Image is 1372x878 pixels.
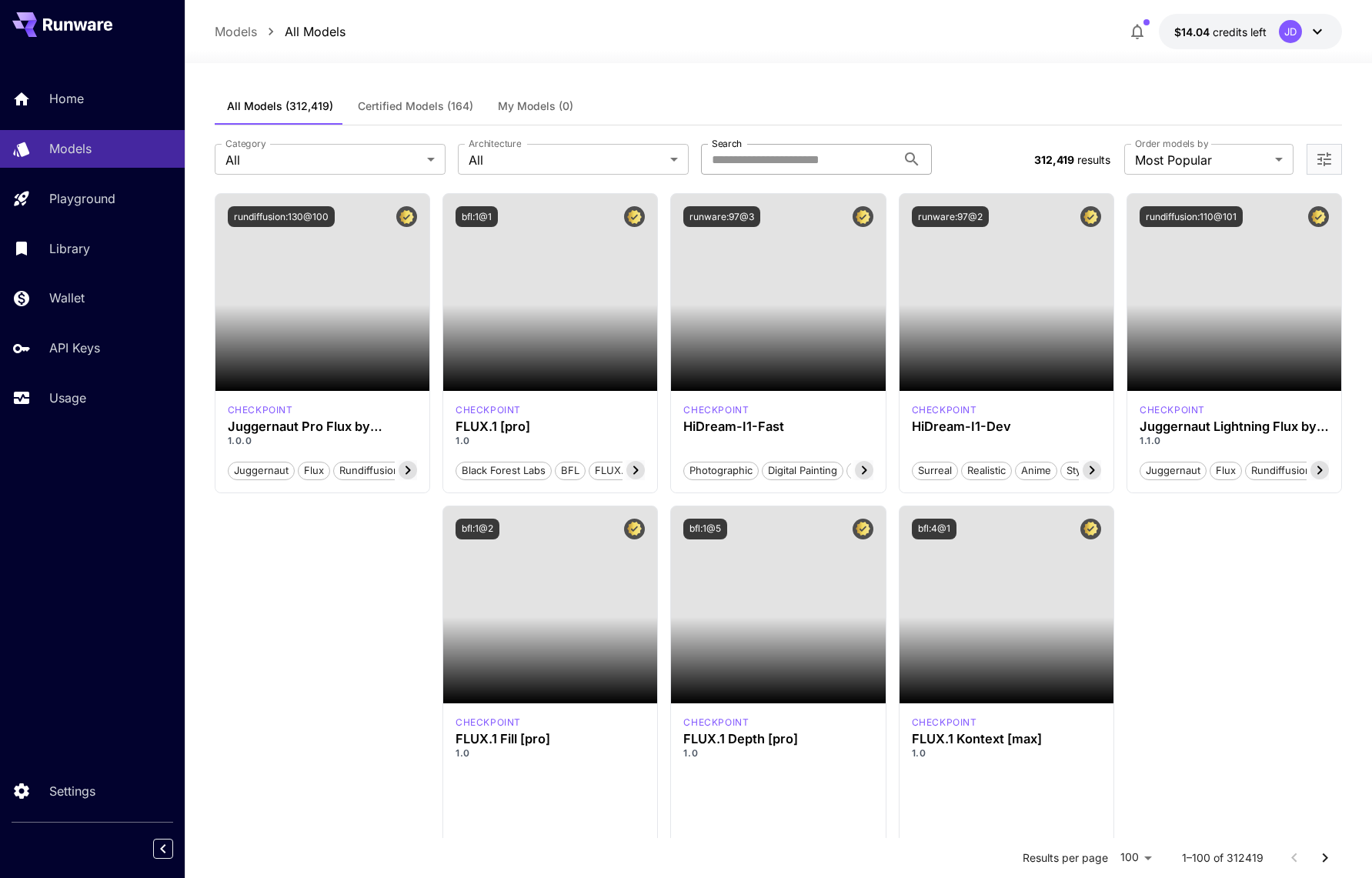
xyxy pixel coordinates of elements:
button: Black Forest Labs [456,460,552,480]
span: Anime [1016,463,1057,479]
span: Cinematic [847,463,905,479]
button: Surreal [912,460,958,480]
span: credits left [1213,25,1267,38]
span: rundiffusion [334,463,405,479]
p: 1.0 [456,746,645,760]
button: FLUX.1 [pro] [589,460,660,480]
button: rundiffusion [333,460,406,480]
span: Realistic [962,463,1011,479]
p: Wallet [49,289,85,307]
button: Certified Model – Vetted for best performance and includes a commercial license. [1080,519,1101,539]
span: juggernaut [229,463,294,479]
button: runware:97@3 [683,206,760,227]
span: flux [1210,463,1241,479]
p: All Models [285,22,346,41]
p: checkpoint [456,403,521,417]
button: Photographic [683,460,759,480]
button: flux [298,460,330,480]
button: rundiffusion [1245,460,1317,480]
button: Digital Painting [762,460,843,480]
button: Certified Model – Vetted for best performance and includes a commercial license. [853,519,873,539]
p: checkpoint [683,716,749,729]
h3: FLUX.1 [pro] [456,419,645,434]
span: Stylized [1061,463,1109,479]
button: BFL [555,460,586,480]
div: fluxpro [456,403,521,417]
span: Photographic [684,463,758,479]
button: rundiffusion:130@100 [228,206,335,227]
p: checkpoint [228,403,293,417]
span: rundiffusion [1246,463,1317,479]
label: Architecture [469,137,521,150]
p: Home [49,89,84,108]
p: 1.1.0 [1140,434,1329,448]
p: checkpoint [912,403,977,417]
h3: Juggernaut Lightning Flux by RunDiffusion [1140,419,1329,434]
span: BFL [556,463,585,479]
span: results [1077,153,1110,166]
button: Stylized [1060,460,1110,480]
h3: FLUX.1 Kontext [max] [912,732,1101,746]
button: Cinematic [846,460,906,480]
p: 1.0.0 [228,434,417,448]
button: Certified Model – Vetted for best performance and includes a commercial license. [624,206,645,227]
div: Collapse sidebar [165,835,185,863]
button: Certified Model – Vetted for best performance and includes a commercial license. [1080,206,1101,227]
h3: HiDream-I1-Dev [912,419,1101,434]
button: Collapse sidebar [153,839,173,859]
div: HiDream-I1-Fast [683,419,873,434]
span: Surreal [913,463,957,479]
button: Certified Model – Vetted for best performance and includes a commercial license. [624,519,645,539]
div: hidreamdev [912,403,977,417]
h3: Juggernaut Pro Flux by RunDiffusion [228,419,417,434]
div: flux1d [228,403,293,417]
p: 1.0 [456,434,645,448]
span: FLUX.1 [pro] [589,463,659,479]
button: flux [1210,460,1242,480]
button: rundiffusion:110@101 [1140,206,1243,227]
button: Certified Model – Vetted for best performance and includes a commercial license. [853,206,873,227]
span: $14.04 [1174,25,1213,38]
a: Models [215,22,257,41]
p: Results per page [1023,850,1108,866]
div: FLUX.1 Fill [pro] [456,732,645,746]
div: $14.03672 [1174,24,1267,40]
div: fluxkontextmax [912,716,977,729]
p: Models [49,139,92,158]
label: Category [225,137,266,150]
div: fluxpro [683,716,749,729]
span: juggernaut [1140,463,1206,479]
span: All [469,151,664,169]
p: checkpoint [1140,403,1205,417]
button: $14.03672JD [1159,14,1342,49]
p: 1.0 [912,746,1101,760]
button: Certified Model – Vetted for best performance and includes a commercial license. [1308,206,1329,227]
button: bfl:1@1 [456,206,498,227]
span: 312,419 [1034,153,1074,166]
p: Library [49,239,90,258]
span: Black Forest Labs [456,463,551,479]
button: bfl:1@5 [683,519,727,539]
div: FLUX.1 Depth [pro] [683,732,873,746]
div: hidreamfast [683,403,749,417]
button: runware:97@2 [912,206,989,227]
button: Realistic [961,460,1012,480]
button: Certified Model – Vetted for best performance and includes a commercial license. [396,206,417,227]
label: Search [712,137,742,150]
button: bfl:1@2 [456,519,499,539]
span: Most Popular [1135,151,1269,169]
button: Anime [1015,460,1057,480]
label: Order models by [1135,137,1208,150]
button: juggernaut [1140,460,1207,480]
span: Digital Painting [763,463,843,479]
button: juggernaut [228,460,295,480]
div: 100 [1114,846,1157,869]
p: checkpoint [912,716,977,729]
nav: breadcrumb [215,22,346,41]
span: All Models (312,419) [227,99,333,113]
